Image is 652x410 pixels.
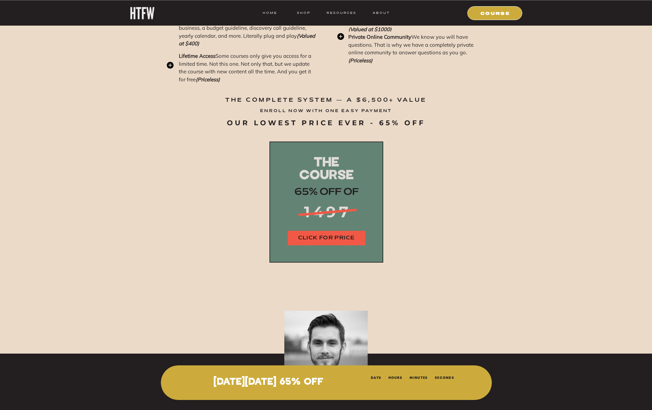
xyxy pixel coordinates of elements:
[179,53,215,59] b: Lifetime Access
[348,2,485,31] p: We record our calls where [PERSON_NAME] books a $20,000+ wedding. Watch as you see how to sell to...
[263,10,277,16] a: HOME
[348,34,411,40] b: Private Online Community
[288,234,365,242] a: CLICK FOR PRICE
[434,374,454,380] li: Seconds
[179,9,221,16] b: Digital Templates
[177,377,360,388] p: [DATE][DATE] 65% OFF
[289,201,367,223] p: 1497
[348,2,387,9] b: Real Zoom Calls
[179,52,316,85] p: Some courses only give you access for a limited time. Not this one. Not only that, but we update ...
[348,33,485,69] p: We know you will have questions. That is why we have a completely private online community to ans...
[205,119,447,129] div: our lowest price ever - 65% off
[290,10,318,16] a: shop
[179,9,316,51] p: included are ALL of our digital templates and presets, including 50+ emails to run your business,...
[388,374,402,380] li: Hours
[348,26,392,33] b: (Valued at $1000)
[324,10,356,16] a: resources
[409,374,428,380] li: Minutes
[371,374,381,380] li: Days
[196,76,220,83] b: (Priceless)
[205,97,447,108] div: The complete System — A $6,500+ Value
[472,10,519,16] a: COURSE
[220,109,432,116] p: ENROLL NOW WITH ONE EASY PAYMENT
[372,10,390,16] a: ABOUT
[348,57,373,64] b: (Priceless)
[288,155,365,171] p: The Course
[288,188,365,203] p: 65% off of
